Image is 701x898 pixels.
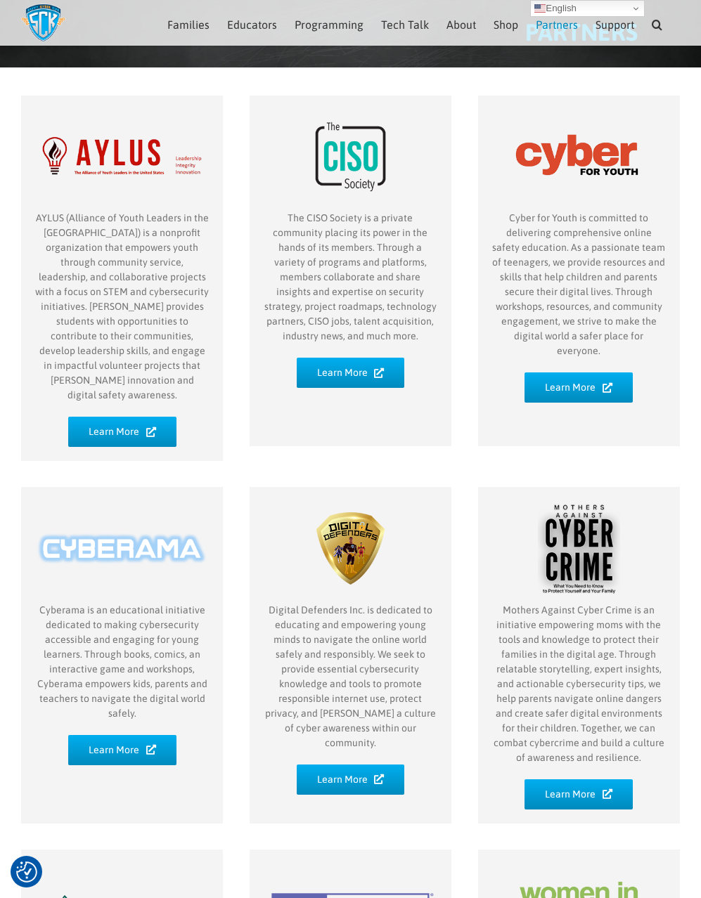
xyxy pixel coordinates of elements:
[35,102,209,113] a: partner-Aylus
[297,764,405,795] a: Learn More
[494,19,518,30] span: Shop
[35,103,209,212] img: AYLUS
[264,102,437,113] a: partner-CISO-Society
[525,779,633,809] a: Learn More
[534,3,546,14] img: en
[536,19,578,30] span: Partners
[297,358,405,388] a: Learn More
[492,102,666,113] a: partner-Cyber-for-Youth
[68,735,176,765] a: Learn More
[89,426,139,438] span: Learn More
[167,19,210,30] span: Families
[492,103,666,212] img: Cyber for Youth
[35,603,209,721] p: Cyberama is an educational initiative dedicated to making cybersecurity accessible and engaging f...
[317,367,368,379] span: Learn More
[492,493,666,505] a: partner-MACC
[545,382,596,393] span: Learn More
[492,856,666,867] a: partner-Women-in-Tech-WI
[596,19,634,30] span: Support
[35,856,209,867] a: partner-Saprea
[89,744,139,756] span: Learn More
[381,19,429,30] span: Tech Talk
[21,4,65,42] img: Savvy Cyber Kids Logo
[35,494,209,603] img: Cyberama
[264,494,437,603] img: Digital Defenders
[494,604,664,763] span: Mothers Against Cyber Crime is an initiative empowering moms with the tools and knowledge to prot...
[264,603,437,750] p: Digital Defenders Inc. is dedicated to educating and empowering young minds to navigate the onlin...
[492,494,666,603] img: Mothers Against Cyber Crime
[545,788,596,800] span: Learn More
[68,417,176,447] a: Learn More
[317,774,368,786] span: Learn More
[227,19,277,30] span: Educators
[446,19,476,30] span: About
[35,211,209,403] p: AYLUS (Alliance of Youth Leaders in the [GEOGRAPHIC_DATA]) is a nonprofit organization that empow...
[492,211,666,358] p: Cyber for Youth is committed to delivering comprehensive online safety education. As a passionate...
[264,493,437,505] a: partner-Digital-Defenders
[16,861,37,883] button: Consent Preferences
[264,211,437,344] p: The CISO Society is a private community placing its power in the hands of its members. Through a ...
[35,493,209,505] a: partner-Cyberama
[264,856,437,867] a: partner-WIT
[295,19,364,30] span: Programming
[264,103,437,212] img: The CISO Society
[16,861,37,883] img: Revisit consent button
[525,372,633,403] a: Learn More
